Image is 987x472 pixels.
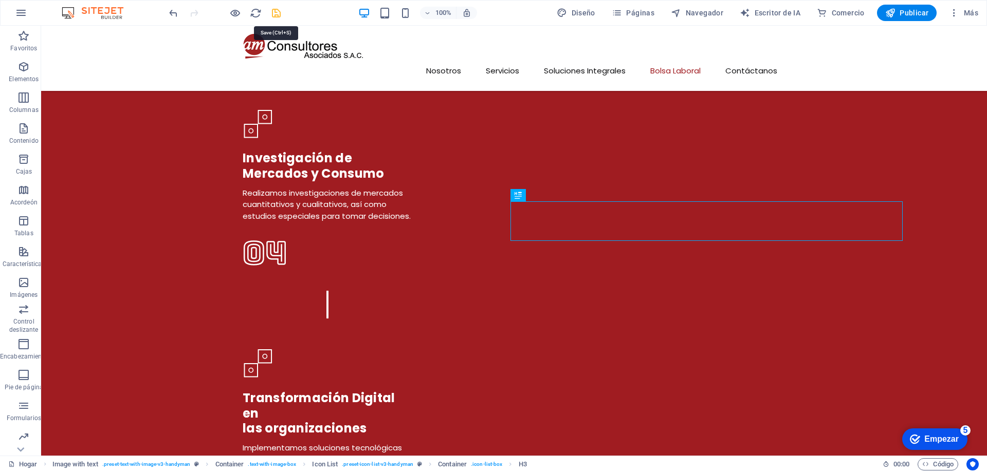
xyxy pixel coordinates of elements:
[10,291,38,298] font: Imágenes
[686,9,724,17] font: Navegador
[167,7,179,19] button: deshacer
[667,5,727,21] button: Navegador
[16,168,32,175] font: Cajas
[945,5,982,21] button: Más
[342,458,413,470] span: . preset-icon-list-v3-handyman
[417,461,422,467] i: This element is a customizable preset
[438,458,467,470] span: Click to select. Double-click to edit
[964,9,978,17] font: Más
[52,458,98,470] span: Click to select. Double-click to edit
[66,3,71,11] font: 5
[5,384,43,391] font: Pie de página
[877,5,937,21] button: Publicar
[10,199,38,206] font: Acordeón
[229,7,241,19] button: Haga clic aquí para salir del modo de vista previa y continuar editando
[10,45,37,52] font: Favoritos
[933,460,954,468] font: Código
[883,458,910,470] h6: Tiempo de sesión
[8,458,38,470] a: Haga clic para cancelar la selección. Haga doble clic para abrir Páginas.
[215,458,244,470] span: Click to select. Double-click to edit
[27,11,62,20] font: Empezar
[553,5,599,21] button: Diseño
[102,458,190,470] span: . preset-text-with-image-v3-handyman
[250,7,262,19] i: Recargar página
[900,9,928,17] font: Publicar
[893,460,909,468] font: 00:00
[966,458,979,470] button: Centrados en el usuario
[9,106,39,114] font: Columnas
[194,461,199,467] i: This element is a customizable preset
[471,458,502,470] span: . icon-list-box
[813,5,869,21] button: Comercio
[52,458,527,470] nav: migaja de pan
[3,260,45,268] font: Características
[14,230,33,237] font: Tablas
[9,318,38,333] font: Control deslizante
[312,458,338,470] span: Click to select. Double-click to edit
[7,414,41,422] font: Formularios
[572,9,595,17] font: Diseño
[420,7,456,19] button: 100%
[626,9,654,17] font: Páginas
[168,7,179,19] i: Deshacer (Ctrl+Z)
[519,458,527,470] span: Click to select. Double-click to edit
[832,9,865,17] font: Comercio
[248,458,296,470] span: . text-with-image-box
[5,5,70,27] div: Empezar Quedan 5 elementos, 0 % completado
[462,8,471,17] i: Al cambiar el tamaño, se ajusta automáticamente el nivel de zoom para adaptarse al dispositivo el...
[9,75,39,83] font: Elementos
[608,5,659,21] button: Páginas
[270,7,282,19] button: ahorrar
[19,460,37,468] font: Hogar
[755,9,801,17] font: Escritor de IA
[918,458,958,470] button: Código
[553,5,599,21] div: Diseño (Ctrl+Alt+Y)
[9,137,39,144] font: Contenido
[59,7,136,19] img: Logotipo del editor
[435,9,451,16] font: 100%
[736,5,805,21] button: Escritor de IA
[249,7,262,19] button: recargar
